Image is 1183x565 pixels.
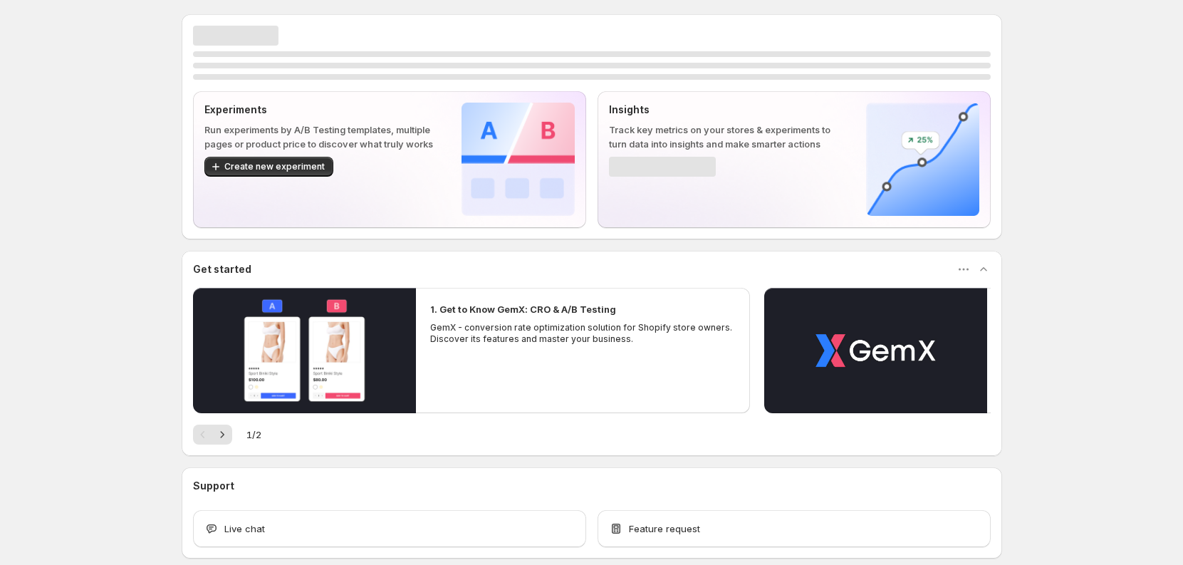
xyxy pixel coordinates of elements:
img: Insights [866,103,979,216]
button: Play video [193,288,416,413]
h3: Get started [193,262,251,276]
button: Next [212,425,232,445]
span: Feature request [629,522,700,536]
p: GemX - conversion rate optimization solution for Shopify store owners. Discover its features and ... [430,322,736,345]
p: Track key metrics on your stores & experiments to turn data into insights and make smarter actions [609,123,843,151]
p: Experiments [204,103,439,117]
h3: Support [193,479,234,493]
img: Experiments [462,103,575,216]
span: 1 / 2 [246,427,261,442]
button: Create new experiment [204,157,333,177]
span: Live chat [224,522,265,536]
nav: Pagination [193,425,232,445]
p: Insights [609,103,843,117]
span: Create new experiment [224,161,325,172]
h2: 1. Get to Know GemX: CRO & A/B Testing [430,302,616,316]
p: Run experiments by A/B Testing templates, multiple pages or product price to discover what truly ... [204,123,439,151]
button: Play video [764,288,987,413]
